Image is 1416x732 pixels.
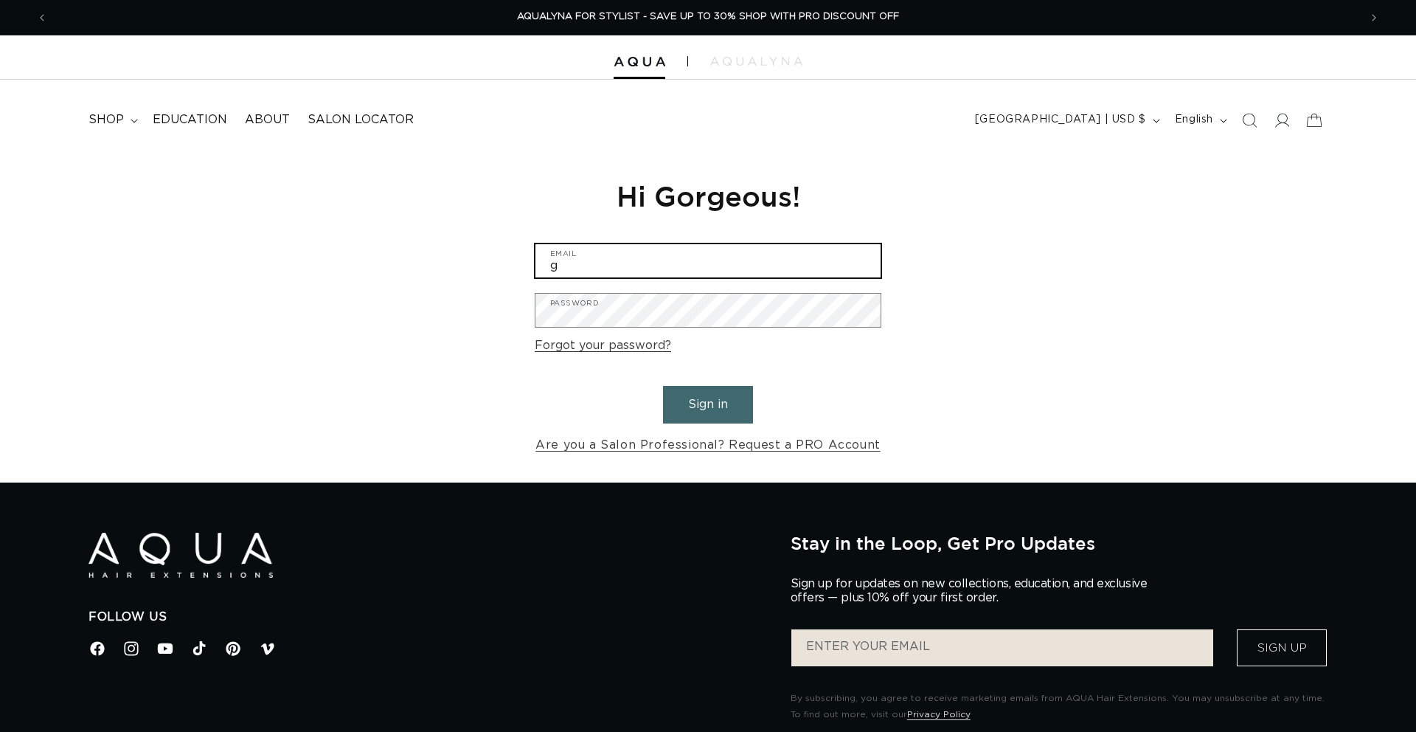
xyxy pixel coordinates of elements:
span: shop [88,112,124,128]
button: English [1166,106,1233,134]
summary: shop [80,103,144,137]
a: Are you a Salon Professional? Request a PRO Account [535,435,881,456]
summary: Search [1233,104,1266,137]
h2: Follow Us [88,610,768,625]
img: aqualyna.com [710,57,802,66]
span: [GEOGRAPHIC_DATA] | USD $ [975,112,1146,128]
a: Education [144,103,236,137]
a: Privacy Policy [907,710,971,719]
span: English [1175,112,1213,128]
img: Aqua Hair Extensions [614,57,665,67]
button: Sign in [663,386,753,424]
span: Education [153,112,227,128]
span: Salon Locator [308,112,414,128]
p: By subscribing, you agree to receive marketing emails from AQUA Hair Extensions. You may unsubscr... [791,691,1327,722]
button: [GEOGRAPHIC_DATA] | USD $ [966,106,1166,134]
span: AQUALYNA FOR STYLIST - SAVE UP TO 30% SHOP WITH PRO DISCOUNT OFF [517,12,899,21]
a: About [236,103,299,137]
button: Previous announcement [26,4,58,32]
p: Sign up for updates on new collections, education, and exclusive offers — plus 10% off your first... [791,577,1159,605]
input: ENTER YOUR EMAIL [791,629,1213,666]
span: About [245,112,290,128]
a: Forgot your password? [535,335,671,356]
h1: Hi Gorgeous! [535,178,881,214]
input: Email [535,244,881,277]
button: Next announcement [1358,4,1390,32]
iframe: Chat Widget [1342,661,1416,732]
img: Aqua Hair Extensions [88,533,273,578]
h2: Stay in the Loop, Get Pro Updates [791,533,1327,553]
button: Sign Up [1237,629,1327,666]
a: Salon Locator [299,103,423,137]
